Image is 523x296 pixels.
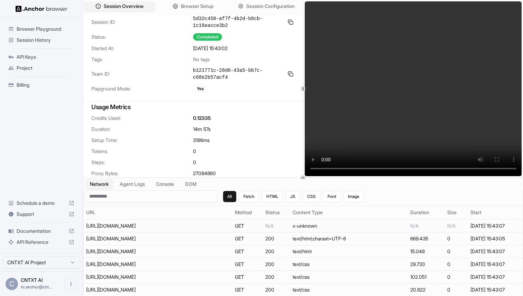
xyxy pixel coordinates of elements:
button: Image [343,191,364,202]
div: Method [235,209,260,216]
td: 200 [263,232,290,245]
span: Documentation [17,228,66,235]
div: Browser Playground [6,23,77,35]
td: 15.048 [407,245,444,258]
span: Browser Playground [17,26,74,32]
td: GET [232,283,263,296]
button: Network [86,179,113,189]
button: Fetch [239,191,259,202]
button: DOM [181,179,201,189]
span: CNTXT AI [21,277,43,283]
div: https://images-eu.ssl-images-amazon.com/images/S/apesafeframe/ape/sf/whitelisted/desktop/sf-1.50.... [86,248,190,255]
div: Status [265,209,287,216]
span: 3186 ms [193,137,210,144]
td: GET [232,245,263,258]
span: Proxy Bytes: [91,170,193,177]
td: text/html [290,245,407,258]
span: Tokens: [91,148,193,155]
span: API Reference [17,239,66,246]
td: GET [232,232,263,245]
div: API Reference [6,237,77,248]
div: Content Type [293,209,405,216]
span: [DATE] 15:43:02 [193,45,228,52]
td: [DATE] 15:43:07 [468,258,523,270]
span: Team ID: [91,70,193,77]
span: Session Configuration [246,3,295,10]
span: 0 [193,159,196,166]
span: N/A [265,223,274,229]
span: Project [17,65,74,71]
div: Documentation [6,226,77,237]
span: Steps: [91,159,193,166]
div: Completed [193,33,222,41]
span: N/A [410,223,419,229]
span: Status: [91,34,193,40]
span: 0.12335 [193,115,211,122]
span: lic.anchor@cntxt.tech [21,284,52,289]
div: Support [6,209,77,220]
span: Session ID: [91,19,193,26]
div: https://images-eu.ssl-images-amazon.com/images/I/513oPMUK7HL._RC%7C71439E4yE8L.css,51ck8JxShNL.cs... [86,274,190,280]
span: b121771c-28d6-43a5-bb7c-c68e2b57acf4 [193,67,284,81]
div: Yes [193,85,208,93]
td: 0 [444,245,468,258]
button: Open menu [65,278,77,290]
span: No tags [193,56,210,63]
div: API Keys [6,51,77,63]
span: Session History [17,37,74,44]
span: 27084860 [193,170,216,177]
span: Billing [17,82,74,88]
td: text/css [290,258,407,270]
td: [DATE] 15:43:07 [468,270,523,283]
span: 5d32c450-af7f-4b2d-b8cb-1c16eacce3b2 [193,15,284,29]
button: All [223,191,236,202]
div: https://www.amazon.ae/ [86,235,190,242]
span: Playground Mode: [91,85,193,92]
td: 20.822 [407,283,444,296]
span: 0 [193,148,196,155]
div: URL [86,209,229,216]
img: Anchor Logo [16,6,67,12]
span: Credits Used: [91,115,193,122]
td: 200 [263,270,290,283]
div: https://images-eu.ssl-images-amazon.com/images/I/413o2CUJ6GL.css?AUIClients/AmazonGatewayAuiAssets [86,261,190,268]
div: https://m.media-amazon.com/images/I/21tNz3PlzXL._RC%7C51MqAENQaOL.css_.css?AUIClients/AmazonUI [86,286,190,293]
span: Schedule a demo [17,200,66,207]
td: 200 [263,283,290,296]
td: text/css [290,270,407,283]
td: GET [232,270,263,283]
td: GET [232,258,263,270]
div: Start [470,209,520,216]
td: text/css [290,283,407,296]
div: Session History [6,35,77,46]
td: [DATE] 15:43:07 [468,219,523,232]
span: Support [17,211,66,218]
td: 0 [444,258,468,270]
td: 0 [444,283,468,296]
div: Size [447,209,465,216]
div: C [6,278,18,290]
td: 29.733 [407,258,444,270]
span: Setup Time: [91,137,193,144]
span: Started At: [91,45,193,52]
td: x-unknown [290,219,407,232]
span: API Keys [17,54,74,60]
td: 0 [444,270,468,283]
td: 102.051 [407,270,444,283]
button: Console [152,179,178,189]
span: Tags: [91,56,193,63]
span: Duration: [91,126,193,133]
td: 0 [444,232,468,245]
td: GET [232,219,263,232]
td: 200 [263,245,290,258]
span: Browser Setup [181,3,213,10]
div: Project [6,63,77,74]
div: Duration [410,209,442,216]
button: HTML [262,191,283,202]
button: Agent Logs [116,179,149,189]
span: N/A [447,223,456,229]
span: Session Overview [104,3,144,10]
td: 669.435 [407,232,444,245]
td: [DATE] 15:43:05 [468,232,523,245]
button: Font [323,191,341,202]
